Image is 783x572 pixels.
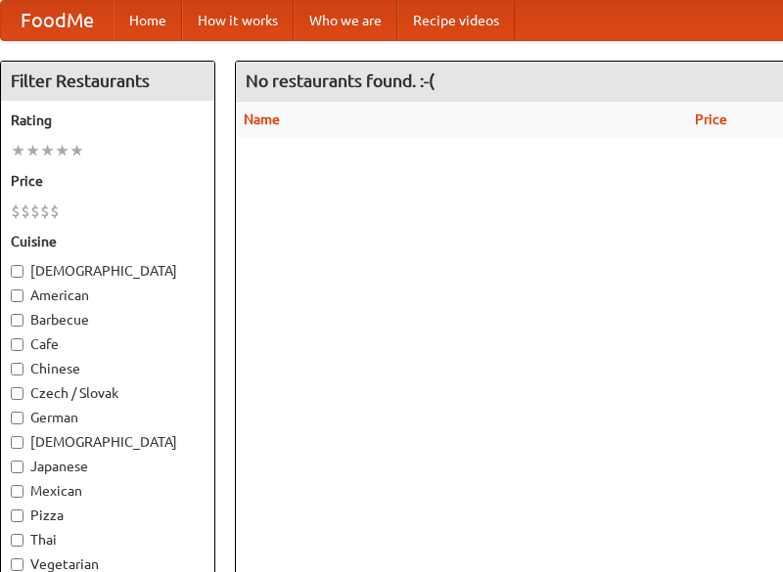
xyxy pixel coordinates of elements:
a: Recipe videos [397,1,515,40]
li: $ [50,200,60,222]
li: ★ [11,140,25,161]
label: Chinese [11,359,205,378]
input: Cafe [11,338,23,351]
input: Czech / Slovak [11,387,23,400]
a: FoodMe [1,1,114,40]
input: German [11,412,23,424]
h5: Cuisine [11,232,205,251]
li: ★ [55,140,69,161]
a: Who we are [294,1,397,40]
label: German [11,408,205,427]
label: American [11,286,205,305]
a: How it works [182,1,294,40]
li: $ [30,200,40,222]
a: Home [114,1,182,40]
input: Barbecue [11,314,23,327]
li: $ [40,200,50,222]
h4: Filter Restaurants [1,62,214,101]
label: Thai [11,530,205,550]
a: Name [244,111,280,127]
input: American [11,289,23,302]
li: ★ [25,140,40,161]
input: Japanese [11,461,23,473]
input: Pizza [11,509,23,522]
a: Price [695,111,727,127]
li: $ [11,200,21,222]
label: [DEMOGRAPHIC_DATA] [11,261,205,281]
input: Chinese [11,363,23,375]
input: Thai [11,534,23,547]
li: ★ [40,140,55,161]
h5: Price [11,171,205,191]
label: [DEMOGRAPHIC_DATA] [11,432,205,452]
h5: Rating [11,110,205,130]
input: [DEMOGRAPHIC_DATA] [11,265,23,278]
input: Mexican [11,485,23,498]
ng-pluralize: No restaurants found. :-( [246,71,435,90]
input: [DEMOGRAPHIC_DATA] [11,436,23,449]
label: Cafe [11,334,205,354]
li: ★ [69,140,84,161]
label: Barbecue [11,310,205,330]
input: Vegetarian [11,558,23,571]
label: Japanese [11,457,205,476]
label: Czech / Slovak [11,383,205,403]
label: Pizza [11,506,205,525]
li: $ [21,200,30,222]
label: Mexican [11,481,205,501]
